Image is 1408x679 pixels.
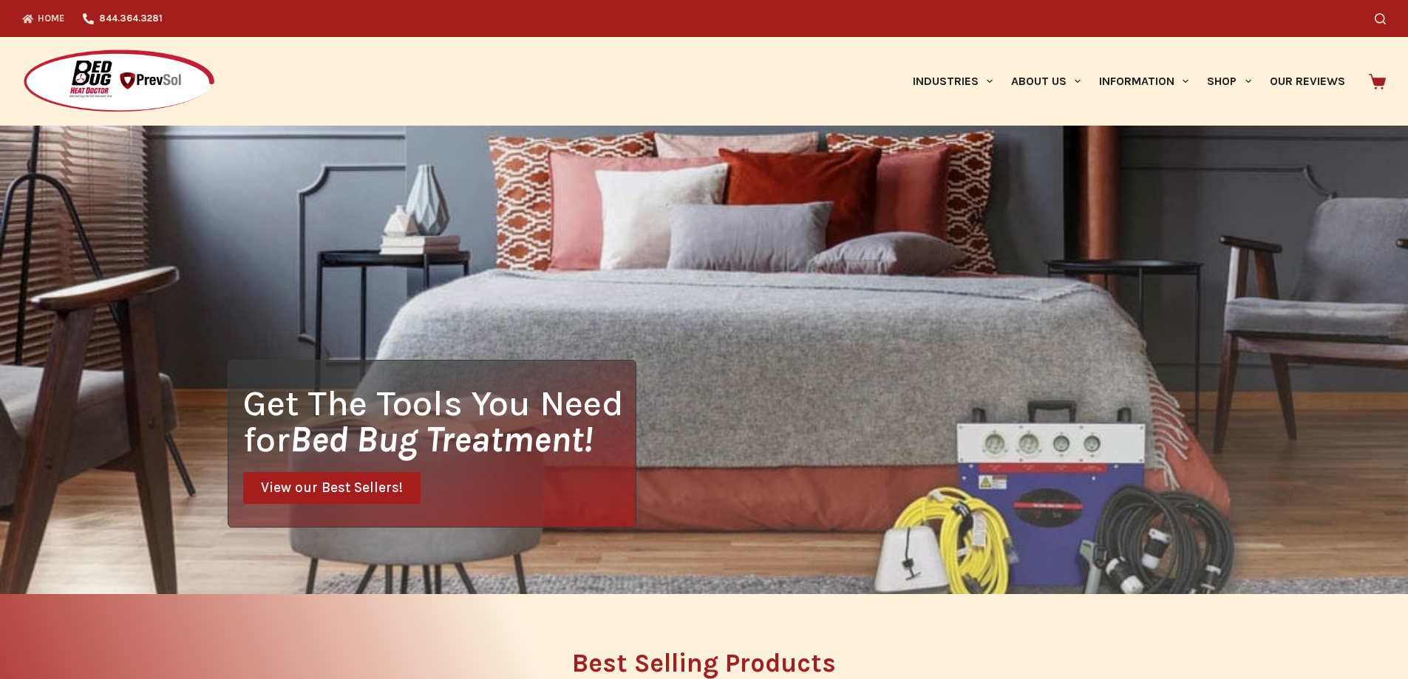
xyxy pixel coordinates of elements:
a: View our Best Sellers! [243,472,421,504]
h2: Best Selling Products [228,650,1181,676]
i: Bed Bug Treatment! [290,418,593,460]
a: Shop [1198,37,1260,126]
span: View our Best Sellers! [261,481,403,495]
a: Our Reviews [1260,37,1354,126]
a: Industries [903,37,1001,126]
nav: Primary [903,37,1354,126]
h1: Get The Tools You Need for [243,385,636,457]
button: Search [1375,13,1386,24]
a: About Us [1001,37,1089,126]
img: Prevsol/Bed Bug Heat Doctor [22,49,216,115]
a: Information [1090,37,1198,126]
